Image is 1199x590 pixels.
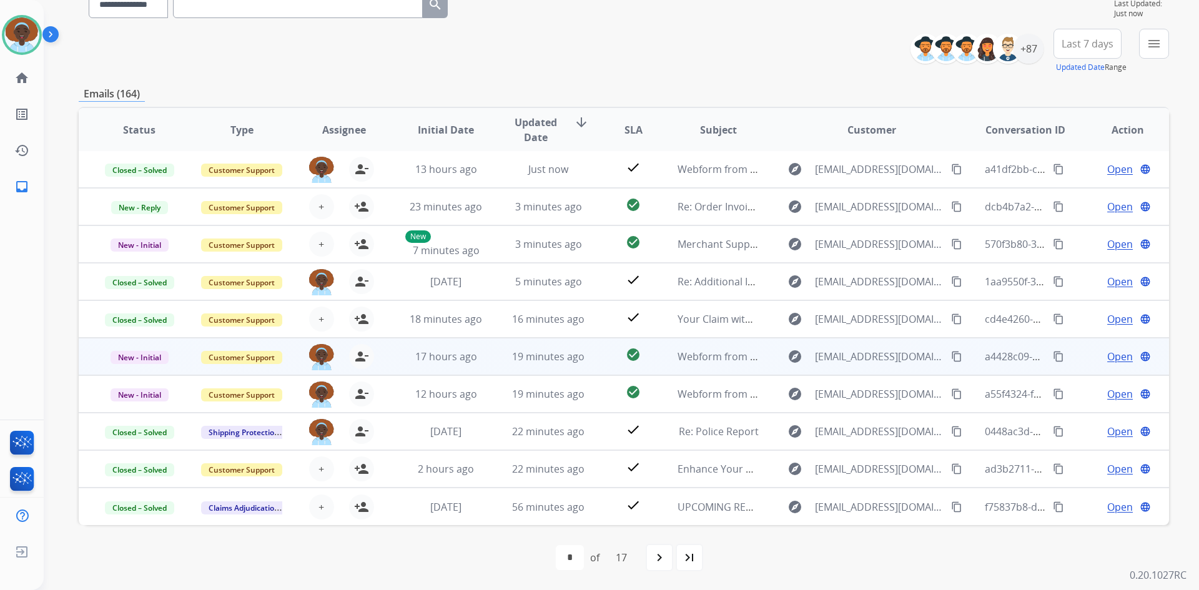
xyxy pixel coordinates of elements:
mat-icon: person_remove [354,274,369,289]
span: [EMAIL_ADDRESS][DOMAIN_NAME] [815,424,944,439]
mat-icon: check [626,310,641,325]
mat-icon: content_copy [1053,238,1064,250]
mat-icon: person_remove [354,386,369,401]
span: [DATE] [430,275,461,288]
mat-icon: content_copy [1053,426,1064,437]
mat-icon: menu [1147,36,1162,51]
mat-icon: check [626,422,641,437]
mat-icon: person_add [354,461,369,476]
span: Open [1107,199,1133,214]
mat-icon: language [1140,463,1151,474]
span: cd4e4260-965a-4eea-8253-769071c28d64 [985,312,1177,326]
mat-icon: person_add [354,199,369,214]
span: Closed – Solved [105,164,174,177]
mat-icon: language [1140,201,1151,212]
p: New [405,230,431,243]
button: + [309,307,334,332]
span: Just now [1114,9,1169,19]
span: a41df2bb-c7c4-4c6f-8d73-68c65f0da255 [985,162,1170,176]
img: avatar [4,17,39,52]
span: Webform from [EMAIL_ADDRESS][DOMAIN_NAME] on [DATE] [678,387,960,401]
span: Claims Adjudication [201,501,287,514]
button: + [309,456,334,481]
span: dcb4b7a2-35ef-4096-8362-b1aa3cf3a90e [985,200,1173,214]
mat-icon: language [1140,164,1151,175]
mat-icon: content_copy [1053,276,1064,287]
span: New - Initial [111,351,169,364]
span: a55f4324-fc41-4e50-b07e-edb069fb46f9 [985,387,1169,401]
span: Enhance Your Article with a Top-Rated Shopify Shipping App [678,462,960,476]
mat-icon: check_circle [626,197,641,212]
mat-icon: check [626,160,641,175]
span: Type [230,122,254,137]
span: 17 hours ago [415,350,477,363]
mat-icon: explore [787,162,802,177]
mat-icon: person_remove [354,349,369,364]
span: 12 hours ago [415,387,477,401]
mat-icon: content_copy [951,388,962,400]
span: New - Initial [111,238,169,252]
span: 1aa9550f-3916-43d9-8774-5f898d1ddfcc [985,275,1171,288]
mat-icon: check_circle [626,385,641,400]
span: Open [1107,349,1133,364]
mat-icon: person_add [354,312,369,327]
img: agent-avatar [309,157,334,183]
span: Customer Support [201,201,282,214]
mat-icon: navigate_next [652,550,667,565]
mat-icon: content_copy [951,276,962,287]
span: Re: Order Invoice for order# 80128038 [678,200,857,214]
mat-icon: check [626,498,641,513]
span: 23 minutes ago [410,200,482,214]
span: Closed – Solved [105,276,174,289]
mat-icon: content_copy [1053,388,1064,400]
mat-icon: explore [787,499,802,514]
mat-icon: content_copy [1053,201,1064,212]
mat-icon: explore [787,237,802,252]
span: Subject [700,122,737,137]
span: 16 minutes ago [512,312,585,326]
span: [DATE] [430,500,461,514]
div: +87 [1014,34,1044,64]
span: Re: Police Report [679,425,759,438]
span: Open [1107,237,1133,252]
span: 570f3b80-35f8-4ae8-908a-a7cf6bfea976 [985,237,1168,251]
span: [EMAIL_ADDRESS][DOMAIN_NAME] [815,237,944,252]
span: Open [1107,461,1133,476]
mat-icon: check_circle [626,235,641,250]
span: Customer Support [201,276,282,289]
span: Customer Support [201,164,282,177]
span: 7 minutes ago [413,243,480,257]
mat-icon: explore [787,199,802,214]
mat-icon: language [1140,313,1151,325]
img: agent-avatar [309,381,334,408]
mat-icon: content_copy [951,313,962,325]
img: agent-avatar [309,344,334,370]
span: Your Claim with Extend [678,312,786,326]
span: [EMAIL_ADDRESS][DOMAIN_NAME] [815,499,944,514]
span: Open [1107,274,1133,289]
span: 0448ac3d-0217-49d4-b547-ae7c2682908b [985,425,1178,438]
mat-icon: language [1140,351,1151,362]
button: Last 7 days [1053,29,1122,59]
span: Just now [528,162,568,176]
span: New - Initial [111,388,169,401]
mat-icon: home [14,71,29,86]
span: ad3b2711-4f8b-4395-a8e6-5813c2e86b95 [985,462,1177,476]
div: of [590,550,599,565]
mat-icon: language [1140,238,1151,250]
span: + [318,199,324,214]
span: 2 hours ago [418,462,474,476]
span: Customer Support [201,313,282,327]
mat-icon: content_copy [951,351,962,362]
span: Conversation ID [985,122,1065,137]
span: + [318,461,324,476]
span: 13 hours ago [415,162,477,176]
mat-icon: history [14,143,29,158]
span: SLA [624,122,643,137]
span: Status [123,122,155,137]
span: Open [1107,162,1133,177]
button: + [309,194,334,219]
mat-icon: list_alt [14,107,29,122]
mat-icon: person_remove [354,424,369,439]
span: Closed – Solved [105,501,174,514]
